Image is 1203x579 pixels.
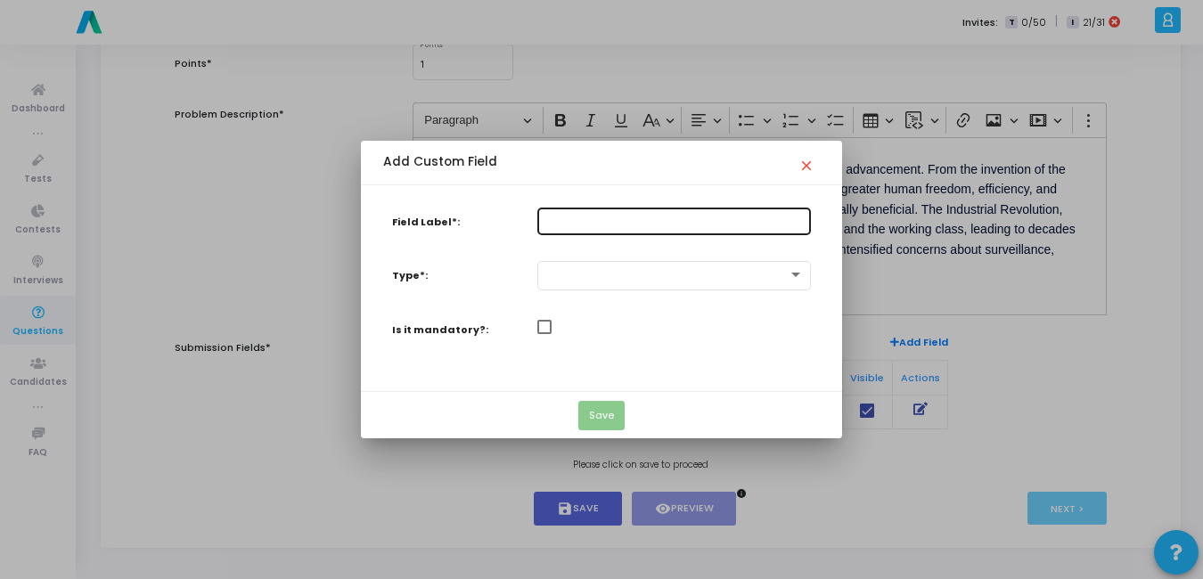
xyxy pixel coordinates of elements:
mat-icon: close [798,150,820,171]
label: Field Label*: [383,208,528,237]
button: Save [578,401,625,430]
h5: Add Custom Field [383,155,497,170]
label: Type*: [383,261,528,290]
label: Is it mandatory?: [383,315,528,345]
